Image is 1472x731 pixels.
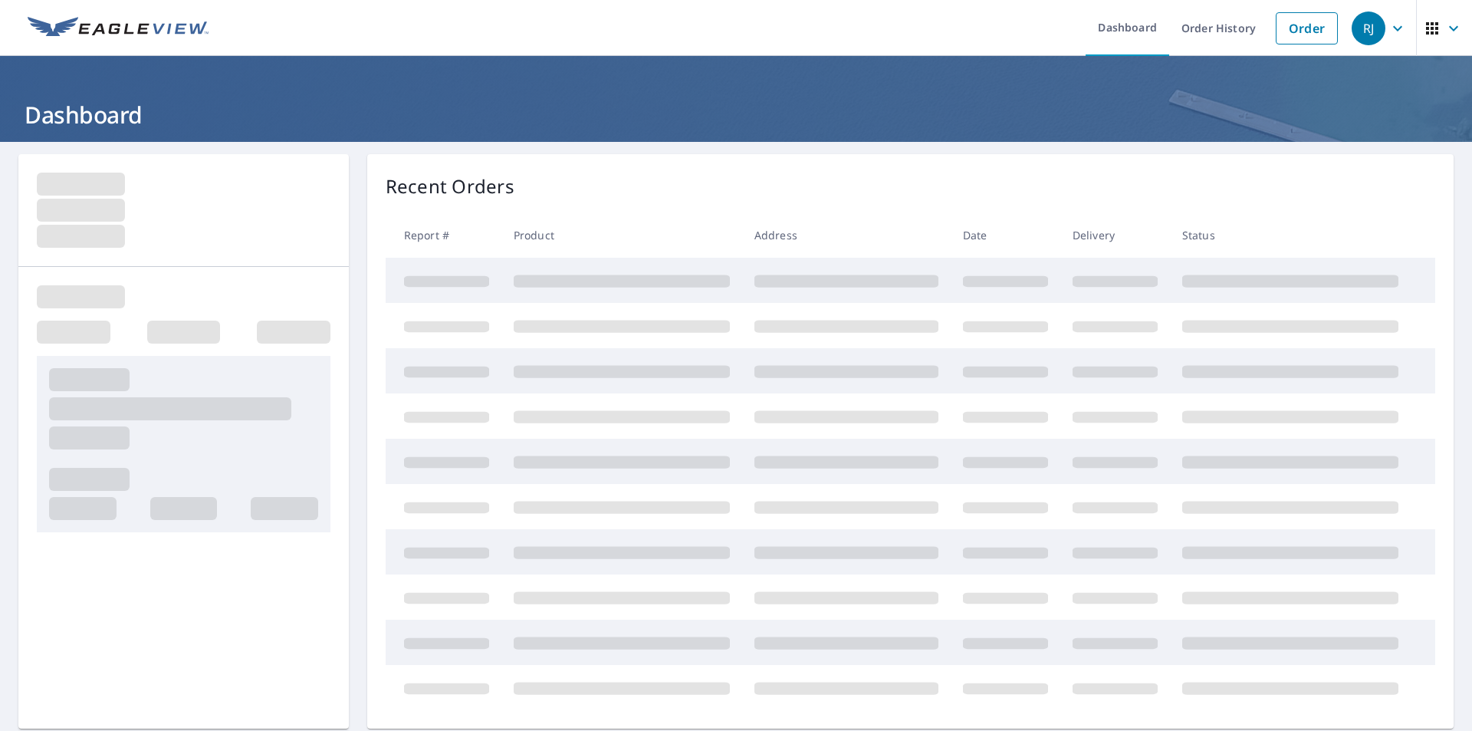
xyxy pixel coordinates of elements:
h1: Dashboard [18,99,1454,130]
th: Address [742,212,951,258]
p: Recent Orders [386,173,514,200]
th: Date [951,212,1060,258]
th: Product [501,212,742,258]
a: Order [1276,12,1338,44]
th: Report # [386,212,501,258]
img: EV Logo [28,17,209,40]
div: RJ [1352,12,1385,45]
th: Status [1170,212,1411,258]
th: Delivery [1060,212,1170,258]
